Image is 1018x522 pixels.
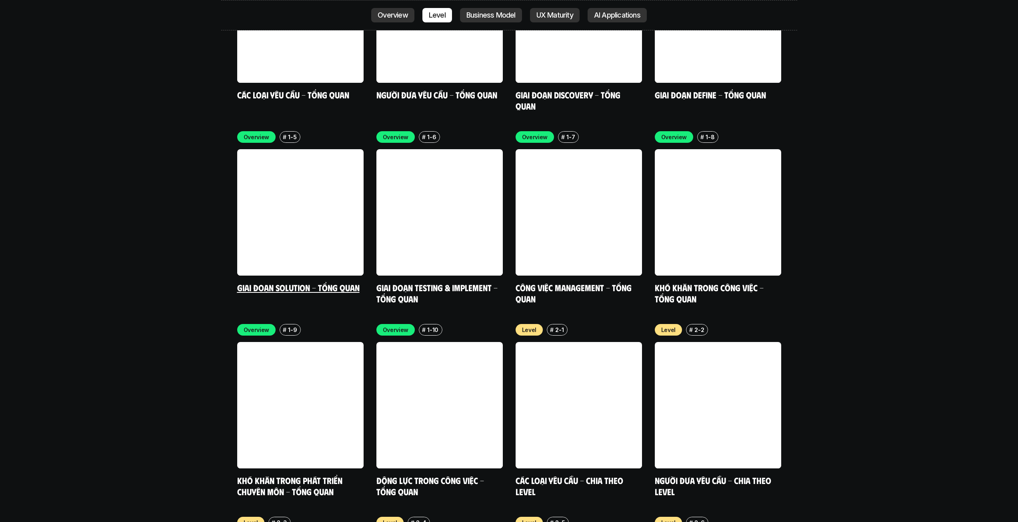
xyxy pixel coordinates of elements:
a: Khó khăn trong công việc - Tổng quan [655,282,766,304]
a: Giai đoạn Define - Tổng quan [655,89,766,100]
h6: # [422,327,426,333]
p: Overview [244,133,270,141]
h6: # [422,134,426,140]
a: Người đưa yêu cầu - Chia theo Level [655,475,773,497]
p: 1-8 [706,133,714,141]
p: Overview [244,326,270,334]
a: Overview [371,8,414,22]
p: Level [661,326,676,334]
h6: # [561,134,565,140]
p: Level [522,326,537,334]
h6: # [283,327,286,333]
h6: # [283,134,286,140]
p: Overview [522,133,548,141]
p: 1-9 [288,326,297,334]
a: Các loại yêu cầu - Chia theo level [516,475,625,497]
a: Giai đoạn Solution - Tổng quan [237,282,360,293]
h6: # [700,134,704,140]
a: Khó khăn trong phát triển chuyên môn - Tổng quan [237,475,344,497]
p: 2-1 [555,326,564,334]
a: Giai đoạn Testing & Implement - Tổng quan [376,282,500,304]
p: 1-6 [427,133,436,141]
a: Các loại yêu cầu - Tổng quan [237,89,349,100]
p: Overview [661,133,687,141]
p: 1-5 [288,133,296,141]
a: Giai đoạn Discovery - Tổng quan [516,89,622,111]
p: 2-2 [694,326,704,334]
p: Overview [383,133,409,141]
p: 1-7 [566,133,575,141]
p: 1-10 [427,326,438,334]
a: Người đưa yêu cầu - Tổng quan [376,89,497,100]
h6: # [550,327,554,333]
h6: # [689,327,693,333]
a: Động lực trong công việc - Tổng quan [376,475,486,497]
p: Overview [383,326,409,334]
a: Công việc Management - Tổng quan [516,282,634,304]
